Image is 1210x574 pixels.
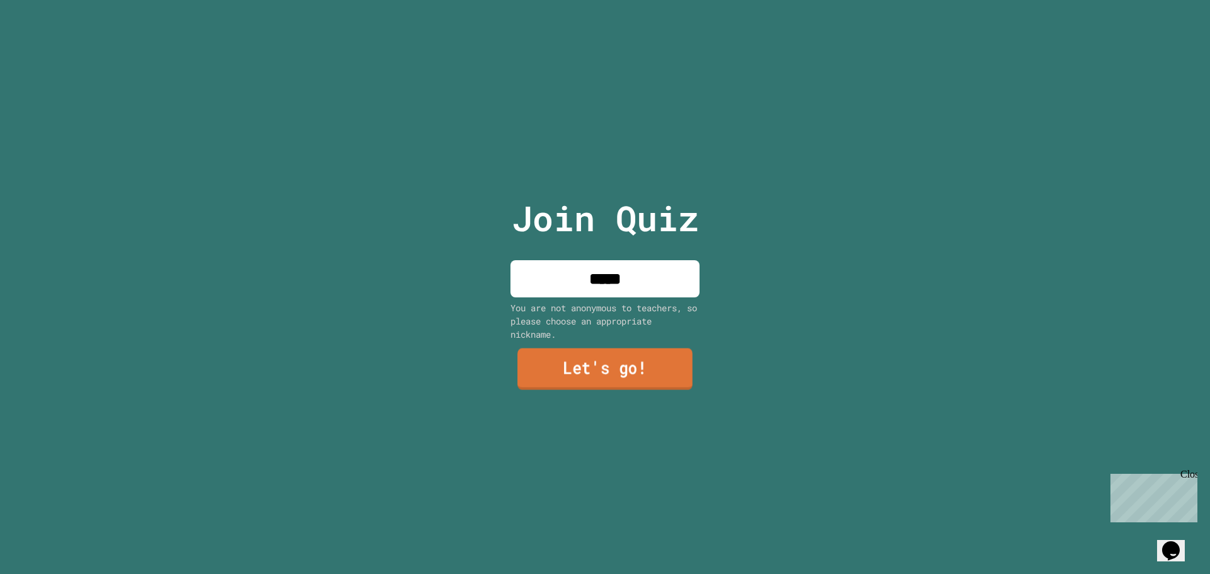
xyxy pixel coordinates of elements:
a: Let's go! [517,348,693,390]
p: Join Quiz [512,192,699,244]
iframe: chat widget [1105,469,1197,522]
div: Chat with us now!Close [5,5,87,80]
iframe: chat widget [1157,524,1197,561]
div: You are not anonymous to teachers, so please choose an appropriate nickname. [510,301,700,341]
